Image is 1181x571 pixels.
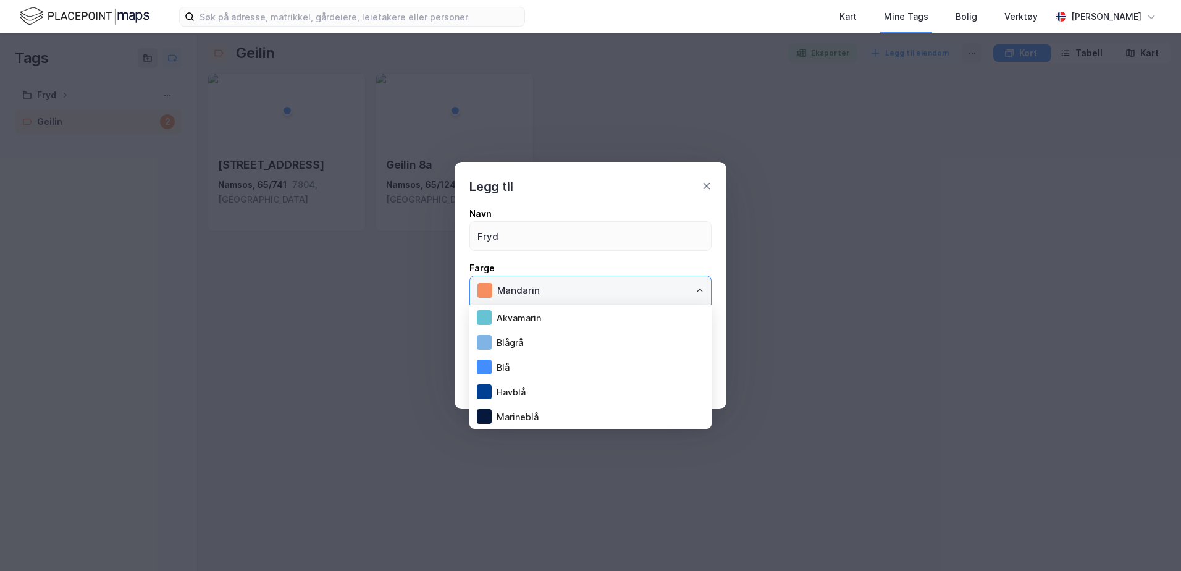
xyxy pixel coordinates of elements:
[477,335,523,350] div: Blågrå
[490,276,711,305] input: ClearClose
[195,7,524,26] input: Søk på adresse, matrikkel, gårdeiere, leietakere eller personer
[1119,512,1181,571] iframe: Chat Widget
[956,9,977,24] div: Bolig
[477,360,510,374] div: Blå
[469,206,712,221] div: Navn
[1004,9,1038,24] div: Verktøy
[20,6,149,27] img: logo.f888ab2527a4732fd821a326f86c7f29.svg
[695,285,705,295] button: Close
[469,261,712,276] div: Farge
[477,409,539,424] div: Marineblå
[477,310,541,325] div: Akvamarin
[1071,9,1141,24] div: [PERSON_NAME]
[469,177,513,197] div: Legg til
[884,9,928,24] div: Mine Tags
[1119,512,1181,571] div: Kontrollprogram for chat
[477,384,526,399] div: Havblå
[839,9,857,24] div: Kart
